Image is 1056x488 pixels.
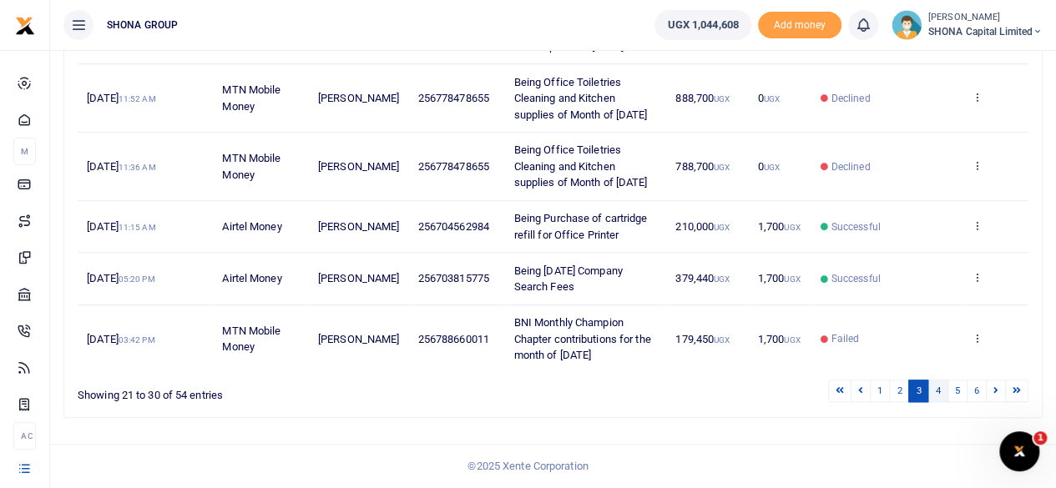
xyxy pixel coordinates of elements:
span: Failed [831,331,860,346]
li: Toup your wallet [758,12,841,39]
span: 0 [758,92,780,104]
span: 0 [758,160,780,173]
span: Successful [831,219,881,234]
span: 1,700 [758,333,801,345]
span: Add money [758,12,841,39]
small: UGX [714,274,730,284]
a: 5 [947,380,968,402]
span: 1,700 [758,272,801,284]
a: Add money [758,18,841,30]
span: 256788660011 [418,333,489,345]
span: [DATE] [87,272,154,284]
span: 1,700 [758,220,801,233]
span: [DATE] [87,160,155,173]
span: Being Purchase of cartridge refill for Office Printer [514,212,648,241]
small: UGX [764,94,780,103]
span: Successful [831,271,881,286]
span: 256778478655 [418,92,489,104]
small: 11:15 AM [119,223,156,232]
span: MTN Mobile Money [222,83,280,113]
a: 6 [967,380,987,402]
small: 05:20 PM [119,274,155,284]
a: logo-small logo-large logo-large [15,18,35,31]
iframe: Intercom live chat [999,431,1039,471]
a: 1 [870,380,890,402]
a: UGX 1,044,608 [654,10,750,40]
span: [DATE] [87,220,155,233]
span: 1 [1033,431,1047,445]
span: [DATE] [87,92,155,104]
small: UGX [784,223,800,232]
span: Airtel Money [222,220,281,233]
span: Being Office Toiletries Cleaning and Kitchen supplies of Month of [DATE] [514,76,648,121]
span: 256704562984 [418,220,489,233]
div: Showing 21 to 30 of 54 entries [78,378,467,404]
a: 2 [889,380,909,402]
span: 210,000 [675,220,730,233]
small: UGX [714,335,730,345]
a: 3 [908,380,928,402]
img: profile-user [892,10,922,40]
small: 11:36 AM [119,163,156,172]
small: UGX [714,94,730,103]
small: UGX [784,335,800,345]
span: BNI Monthly Champion Chapter contributions for the month of [DATE] [514,316,651,361]
span: MTN Mobile Money [222,324,280,354]
small: 03:42 PM [119,335,155,345]
span: Declined [831,159,871,174]
small: UGX [764,163,780,172]
a: 4 [927,380,947,402]
li: Wallet ballance [648,10,757,40]
span: [PERSON_NAME] [318,220,399,233]
span: [PERSON_NAME] [318,160,399,173]
span: UGX 1,044,608 [667,17,738,33]
span: 888,700 [675,92,730,104]
span: 179,450 [675,333,730,345]
small: UGX [784,274,800,284]
img: logo-small [15,16,35,36]
span: MTN Mobile Money [222,152,280,181]
small: [PERSON_NAME] [928,11,1043,25]
span: [PERSON_NAME] [318,92,399,104]
span: 256778478655 [418,160,489,173]
span: [PERSON_NAME] [318,272,399,284]
span: 256703815775 [418,272,489,284]
span: Being [DATE] Company Search Fees [514,264,623,294]
span: 788,700 [675,160,730,173]
a: profile-user [PERSON_NAME] SHONA Capital Limited [892,10,1043,40]
li: Ac [13,422,36,450]
li: M [13,138,36,165]
span: [DATE] [87,333,154,345]
span: Airtel Money [222,272,281,284]
small: UGX [714,223,730,232]
span: Declined [831,91,871,106]
small: UGX [714,163,730,172]
span: [PERSON_NAME] [318,333,399,345]
span: SHONA GROUP [100,18,184,33]
span: SHONA Capital Limited [928,24,1043,39]
small: 11:52 AM [119,94,156,103]
span: 379,440 [675,272,730,284]
span: Being Office Toiletries Cleaning and Kitchen supplies of Month of [DATE] [514,143,648,189]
